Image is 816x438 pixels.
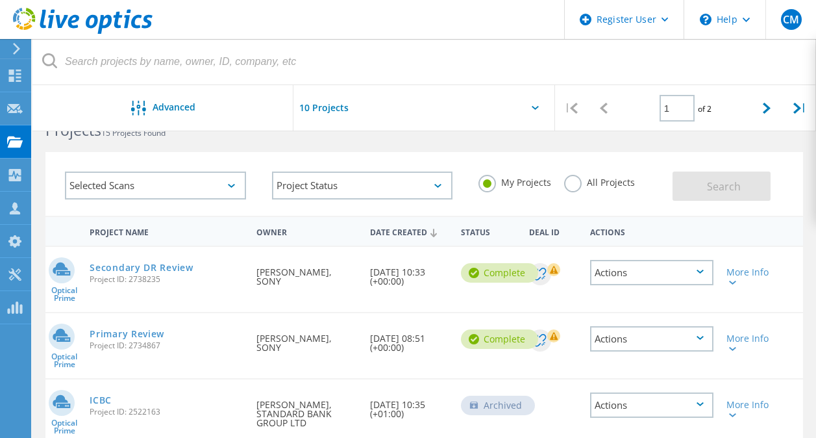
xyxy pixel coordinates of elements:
[65,172,246,200] div: Selected Scans
[673,172,771,201] button: Search
[461,396,535,415] div: Archived
[250,247,364,299] div: [PERSON_NAME], SONY
[153,103,195,112] span: Advanced
[90,396,112,405] a: ICBC
[454,219,523,243] div: Status
[555,85,587,131] div: |
[90,342,243,350] span: Project ID: 2734867
[13,27,153,36] a: Live Optics Dashboard
[461,263,538,283] div: Complete
[364,219,454,244] div: Date Created
[590,393,713,418] div: Actions
[590,326,713,352] div: Actions
[590,260,713,285] div: Actions
[523,219,583,243] div: Deal Id
[364,247,454,299] div: [DATE] 10:33 (+00:00)
[45,419,83,435] span: Optical Prime
[101,127,166,138] span: 15 Projects Found
[783,14,799,25] span: CM
[726,334,774,352] div: More Info
[272,172,453,200] div: Project Status
[83,219,250,243] div: Project Name
[90,329,164,339] a: Primary Review
[700,14,711,25] svg: \n
[726,400,774,419] div: More Info
[478,175,551,187] label: My Projects
[45,287,83,302] span: Optical Prime
[250,219,364,243] div: Owner
[90,276,243,283] span: Project ID: 2738235
[784,85,816,131] div: |
[698,103,711,114] span: of 2
[364,380,454,432] div: [DATE] 10:35 (+01:00)
[250,313,364,365] div: [PERSON_NAME], SONY
[45,353,83,368] span: Optical Prime
[364,313,454,365] div: [DATE] 08:51 (+00:00)
[707,179,741,194] span: Search
[90,263,193,272] a: Secondary DR Review
[90,408,243,416] span: Project ID: 2522163
[726,268,774,286] div: More Info
[461,329,538,349] div: Complete
[584,219,720,243] div: Actions
[564,175,635,187] label: All Projects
